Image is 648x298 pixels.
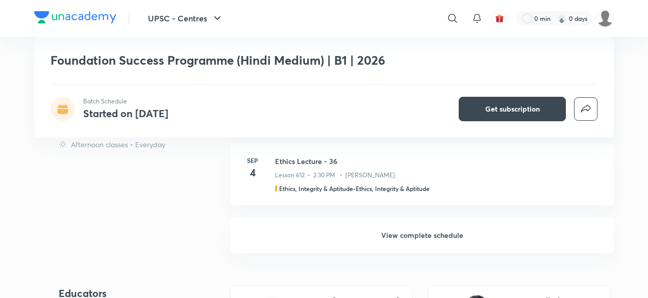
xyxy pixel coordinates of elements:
[596,10,614,27] img: Vikram Singh Rawat
[34,11,116,23] img: Company Logo
[485,104,540,114] span: Get subscription
[34,11,116,26] a: Company Logo
[557,13,567,23] img: streak
[230,218,614,253] h6: View complete schedule
[275,156,602,167] h3: Ethics Lecture - 36
[83,97,168,106] p: Batch Schedule
[275,171,395,180] p: Lesson 612 • 2:30 PM • [PERSON_NAME]
[71,139,165,150] p: Afternoon classes • Everyday
[495,14,504,23] img: avatar
[242,165,263,180] h4: 4
[459,97,566,121] button: Get subscription
[51,53,450,68] h1: Foundation Success Programme (Hindi Medium) | B1 | 2026
[230,144,614,218] a: Sep4Ethics Lecture - 36Lesson 612 • 2:30 PM • [PERSON_NAME]Ethics, Integrity & Aptitude-Ethics, I...
[83,106,168,120] h4: Started on [DATE]
[279,184,430,193] h5: Ethics, Integrity & Aptitude-Ethics, Integrity & Aptitude
[491,10,508,26] button: avatar
[142,8,230,29] button: UPSC - Centres
[242,156,263,165] h6: Sep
